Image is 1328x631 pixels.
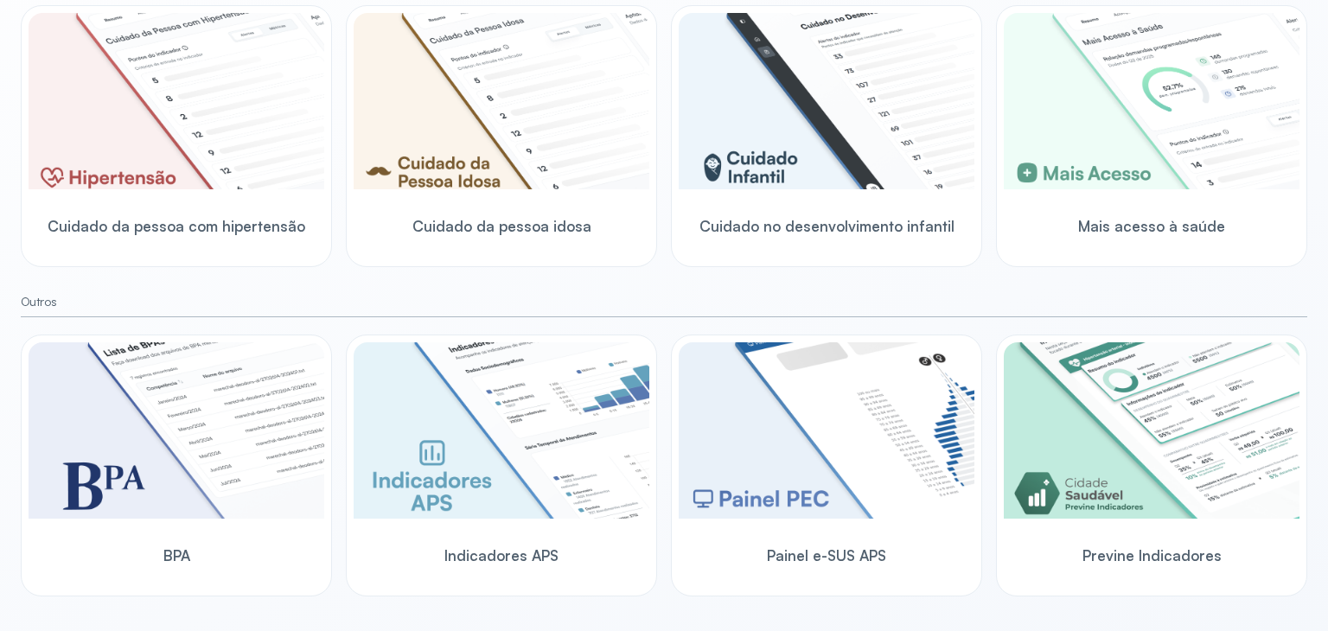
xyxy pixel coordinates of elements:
img: hypertension.png [29,13,324,189]
img: healthcare-greater-access.png [1004,13,1299,189]
img: elderly.png [354,13,649,189]
span: Cuidado da pessoa idosa [412,217,591,235]
span: BPA [163,546,190,564]
img: previne-brasil.png [1004,342,1299,519]
img: aps-indicators.png [354,342,649,519]
img: pec-panel.png [679,342,974,519]
img: bpa.png [29,342,324,519]
img: child-development.png [679,13,974,189]
small: Outros [21,295,1307,309]
span: Painel e-SUS APS [767,546,886,564]
span: Cuidado da pessoa com hipertensão [48,217,305,235]
span: Previne Indicadores [1082,546,1222,564]
span: Cuidado no desenvolvimento infantil [699,217,954,235]
span: Indicadores APS [444,546,559,564]
span: Mais acesso à saúde [1078,217,1225,235]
